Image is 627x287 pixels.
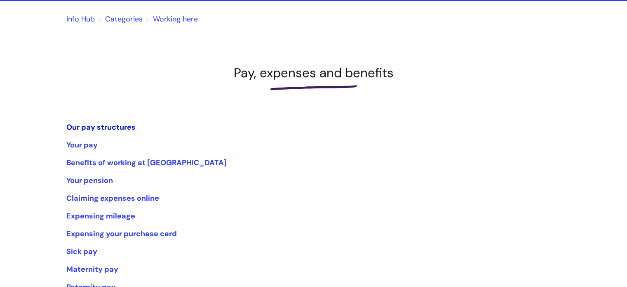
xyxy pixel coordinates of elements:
h1: Pay, expenses and benefits [66,65,561,81]
a: Expensing your purchase card [66,229,177,239]
a: Working here [153,14,198,24]
a: Benefits of working at [GEOGRAPHIC_DATA] [66,158,227,168]
a: Info Hub [66,14,95,24]
a: Expensing mileage [66,211,135,221]
li: Working here [145,12,198,26]
a: Categories [105,14,143,24]
a: Our pay structures [66,122,136,132]
a: Claiming expenses online [66,193,159,203]
li: Solution home [97,12,143,26]
a: Your pension [66,176,113,185]
a: Sick pay [66,247,97,256]
a: Your pay [66,140,98,150]
a: Maternity pay [66,264,118,274]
